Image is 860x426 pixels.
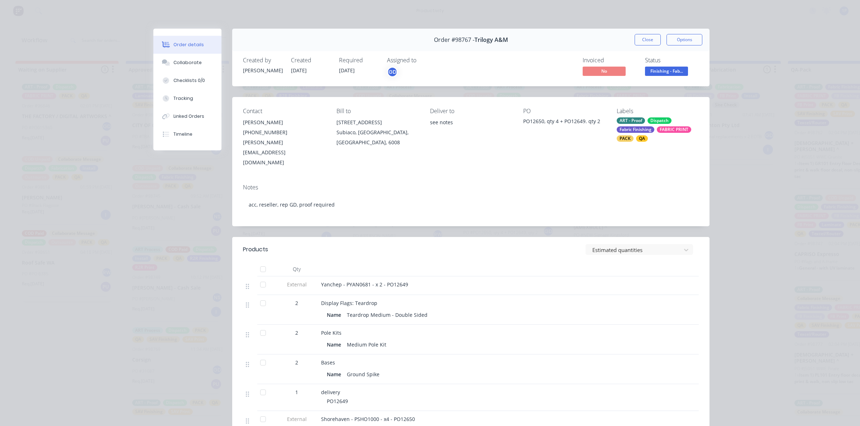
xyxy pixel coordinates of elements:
[321,416,415,422] span: Shorehaven - PSHO1000 - x4 - PO12650
[243,67,282,74] div: [PERSON_NAME]
[583,67,626,76] span: No
[327,310,344,320] div: Name
[153,72,221,89] button: Checklists 0/0
[275,262,318,276] div: Qty
[645,57,699,64] div: Status
[336,127,419,147] div: Subiaco, [GEOGRAPHIC_DATA], [GEOGRAPHIC_DATA], 6008
[430,117,512,140] div: see notes
[243,117,325,168] div: [PERSON_NAME][PHONE_NUMBER][PERSON_NAME][EMAIL_ADDRESS][DOMAIN_NAME]
[387,67,398,77] button: GD
[523,108,605,115] div: PO
[344,339,389,350] div: Medium Pole Kit
[291,67,307,74] span: [DATE]
[295,388,298,396] span: 1
[617,108,699,115] div: Labels
[336,108,419,115] div: Bill to
[645,67,688,76] span: Finishing - Fab...
[648,117,672,124] div: Dispatch
[295,359,298,366] span: 2
[327,398,348,405] span: PO12649
[173,113,204,120] div: Linked Orders
[339,67,355,74] span: [DATE]
[173,131,192,137] div: Timeline
[291,57,330,64] div: Created
[635,34,661,45] button: Close
[173,95,193,102] div: Tracking
[336,117,419,147] div: [STREET_ADDRESS]Subiaco, [GEOGRAPHIC_DATA], [GEOGRAPHIC_DATA], 6008
[295,329,298,337] span: 2
[430,108,512,115] div: Deliver to
[336,117,419,127] div: [STREET_ADDRESS]
[327,369,344,379] div: Name
[243,127,325,137] div: [PHONE_NUMBER]
[430,117,512,127] div: see notes
[434,37,474,43] span: Order #98767 -
[327,339,344,350] div: Name
[153,36,221,54] button: Order details
[321,300,377,306] span: Display Flags: Teardrop
[153,107,221,125] button: Linked Orders
[666,34,702,45] button: Options
[339,57,378,64] div: Required
[321,389,340,396] span: delivery
[344,310,430,320] div: Teardrop Medium - Double Sided
[321,281,408,288] span: Yanchep - PYAN0681 - x 2 - PO12649
[321,329,341,336] span: Pole Kits
[617,135,634,142] div: PACK
[243,117,325,127] div: [PERSON_NAME]
[636,135,648,142] div: QA
[321,359,335,366] span: Bases
[173,42,204,48] div: Order details
[278,281,315,288] span: External
[474,37,508,43] span: Trilogy A&M
[617,126,654,133] div: Fabric Finishing
[243,57,282,64] div: Created by
[344,369,382,379] div: Ground Spike
[657,126,691,133] div: FABRIC PRINT
[387,57,459,64] div: Assigned to
[243,108,325,115] div: Contact
[583,57,636,64] div: Invoiced
[278,415,315,423] span: External
[173,59,202,66] div: Collaborate
[617,117,645,124] div: ART - Proof
[153,125,221,143] button: Timeline
[295,299,298,307] span: 2
[523,117,605,127] div: PO12650, qty 4 + PO12649. qty 2
[243,245,268,254] div: Products
[153,89,221,107] button: Tracking
[243,184,699,191] div: Notes
[153,54,221,72] button: Collaborate
[243,137,325,168] div: [PERSON_NAME][EMAIL_ADDRESS][DOMAIN_NAME]
[645,67,688,77] button: Finishing - Fab...
[173,77,205,84] div: Checklists 0/0
[243,194,699,216] div: acc, reseller, rep GD, proof required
